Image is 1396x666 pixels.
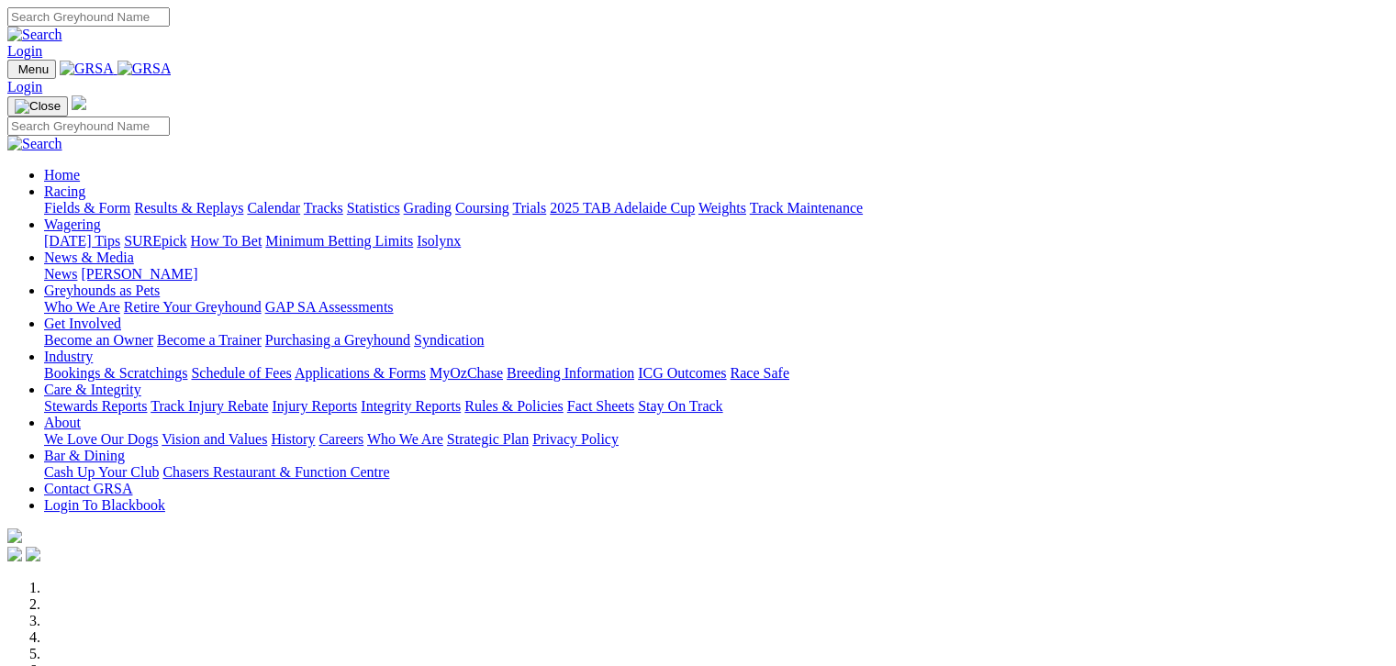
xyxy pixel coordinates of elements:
a: News & Media [44,250,134,265]
span: Menu [18,62,49,76]
a: Retire Your Greyhound [124,299,262,315]
div: Bar & Dining [44,464,1389,481]
a: Greyhounds as Pets [44,283,160,298]
a: Strategic Plan [447,431,529,447]
a: Careers [318,431,363,447]
a: Chasers Restaurant & Function Centre [162,464,389,480]
a: Schedule of Fees [191,365,291,381]
a: Contact GRSA [44,481,132,496]
a: Track Injury Rebate [151,398,268,414]
a: Calendar [247,200,300,216]
a: About [44,415,81,430]
a: Isolynx [417,233,461,249]
a: 2025 TAB Adelaide Cup [550,200,695,216]
img: Search [7,136,62,152]
a: Racing [44,183,85,199]
a: Bar & Dining [44,448,125,463]
input: Search [7,117,170,136]
div: News & Media [44,266,1389,283]
a: We Love Our Dogs [44,431,158,447]
a: [PERSON_NAME] [81,266,197,282]
a: Applications & Forms [295,365,426,381]
a: Fact Sheets [567,398,634,414]
a: Results & Replays [134,200,243,216]
a: [DATE] Tips [44,233,120,249]
a: Login To Blackbook [44,497,165,513]
div: Greyhounds as Pets [44,299,1389,316]
a: Trials [512,200,546,216]
a: Minimum Betting Limits [265,233,413,249]
a: Rules & Policies [464,398,564,414]
a: Tracks [304,200,343,216]
a: News [44,266,77,282]
a: Vision and Values [162,431,267,447]
div: About [44,431,1389,448]
a: Fields & Form [44,200,130,216]
a: Industry [44,349,93,364]
a: Get Involved [44,316,121,331]
input: Search [7,7,170,27]
div: Industry [44,365,1389,382]
a: GAP SA Assessments [265,299,394,315]
a: Syndication [414,332,484,348]
a: Grading [404,200,452,216]
a: Who We Are [367,431,443,447]
a: Race Safe [730,365,788,381]
a: MyOzChase [430,365,503,381]
a: Statistics [347,200,400,216]
a: Home [44,167,80,183]
a: Integrity Reports [361,398,461,414]
img: twitter.svg [26,547,40,561]
div: Racing [44,200,1389,216]
img: logo-grsa-white.png [72,95,86,110]
div: Wagering [44,233,1389,250]
button: Toggle navigation [7,96,68,117]
a: Weights [698,200,746,216]
a: Wagering [44,216,101,232]
a: Coursing [455,200,509,216]
img: Search [7,27,62,43]
a: Login [7,43,42,59]
a: Stewards Reports [44,398,147,414]
img: Close [15,99,61,114]
img: GRSA [60,61,114,77]
div: Get Involved [44,332,1389,349]
a: Become an Owner [44,332,153,348]
a: Cash Up Your Club [44,464,159,480]
a: ICG Outcomes [638,365,726,381]
button: Toggle navigation [7,60,56,79]
a: Who We Are [44,299,120,315]
a: Track Maintenance [750,200,863,216]
a: SUREpick [124,233,186,249]
img: facebook.svg [7,547,22,561]
a: Purchasing a Greyhound [265,332,410,348]
a: Injury Reports [272,398,357,414]
a: Privacy Policy [532,431,619,447]
a: Breeding Information [507,365,634,381]
a: Stay On Track [638,398,722,414]
a: Login [7,79,42,94]
img: GRSA [117,61,172,77]
a: Care & Integrity [44,382,141,397]
a: Bookings & Scratchings [44,365,187,381]
div: Care & Integrity [44,398,1389,415]
a: History [271,431,315,447]
a: How To Bet [191,233,262,249]
img: logo-grsa-white.png [7,528,22,543]
a: Become a Trainer [157,332,262,348]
